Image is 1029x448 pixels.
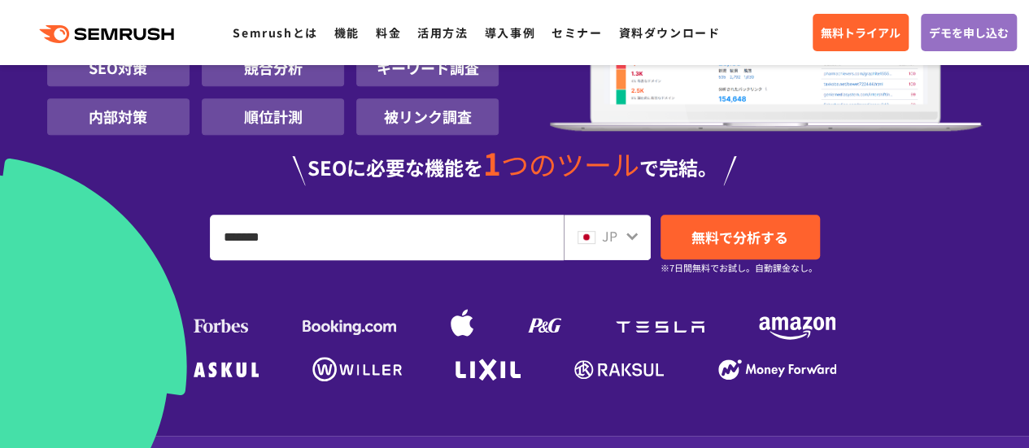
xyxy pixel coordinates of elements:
span: 無料トライアル [821,24,900,41]
li: 競合分析 [202,50,344,86]
li: 被リンク調査 [356,98,499,135]
span: デモを申し込む [929,24,1009,41]
a: セミナー [552,24,602,41]
input: URL、キーワードを入力してください [211,215,563,259]
li: 順位計測 [202,98,344,135]
a: 料金 [376,24,401,41]
div: SEOに必要な機能を [47,148,983,185]
li: SEO対策 [47,50,190,86]
span: で完結。 [639,153,717,181]
a: Semrushとは [233,24,317,41]
a: 導入事例 [485,24,535,41]
span: つのツール [501,144,639,184]
a: 活用方法 [417,24,468,41]
span: JP [602,226,617,246]
a: 資料ダウンロード [618,24,720,41]
a: 無料で分析する [661,215,820,259]
a: デモを申し込む [921,14,1017,51]
a: 無料トライアル [813,14,909,51]
li: 内部対策 [47,98,190,135]
span: 無料で分析する [691,227,788,247]
small: ※7日間無料でお試し。自動課金なし。 [661,260,818,276]
span: 1 [483,141,501,185]
a: 機能 [334,24,360,41]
